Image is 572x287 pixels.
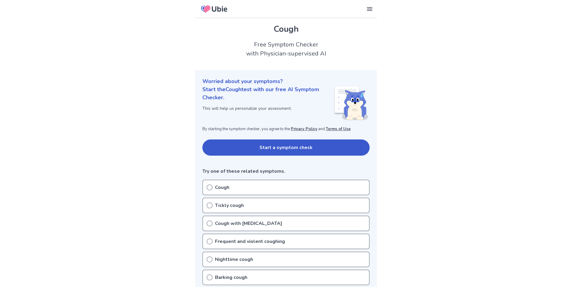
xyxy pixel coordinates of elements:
[215,256,253,263] p: Nighttime cough
[202,139,370,156] button: Start a symptom check
[202,85,334,102] p: Start the Cough test with our free AI Symptom Checker.
[202,105,334,112] p: This will help us personalize your assessment.
[202,77,370,85] p: Worried about your symptoms?
[202,126,370,132] p: By starting the symptom checker, you agree to the and
[215,184,229,191] p: Cough
[215,220,282,227] p: Cough with [MEDICAL_DATA]
[202,168,370,175] p: Try one of these related symptoms.
[291,126,317,132] a: Privacy Policy
[334,87,368,120] img: Shiba
[215,274,247,281] p: Barking cough
[215,202,244,209] p: Tickly cough
[326,126,351,132] a: Terms of Use
[215,238,285,245] p: Frequent and violent coughing
[202,23,370,35] h1: Cough
[195,40,377,58] h2: Free Symptom Checker with Physician-supervised AI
